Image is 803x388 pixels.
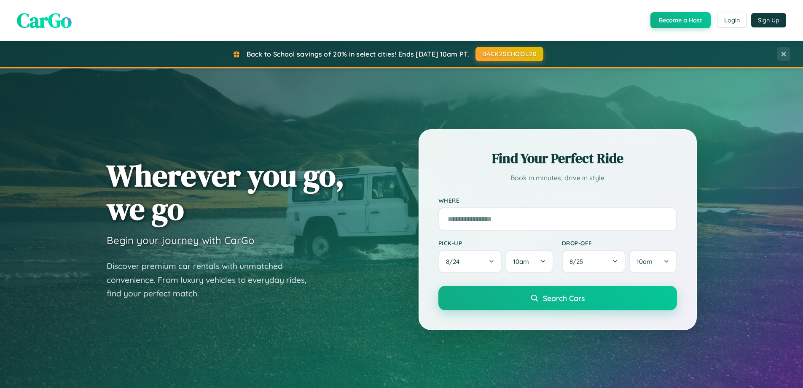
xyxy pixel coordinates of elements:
button: 8/25 [562,250,626,273]
button: 10am [505,250,553,273]
span: CarGo [17,6,72,34]
span: 8 / 24 [446,258,464,266]
label: Drop-off [562,239,677,247]
label: Pick-up [438,239,553,247]
span: Back to School savings of 20% in select cities! Ends [DATE] 10am PT. [247,50,469,58]
button: Become a Host [650,12,711,28]
span: 8 / 25 [569,258,587,266]
button: BACK2SCHOOL20 [475,47,543,61]
h2: Find Your Perfect Ride [438,149,677,168]
h3: Begin your journey with CarGo [107,234,255,247]
p: Discover premium car rentals with unmatched convenience. From luxury vehicles to everyday rides, ... [107,259,317,301]
span: Search Cars [543,293,585,303]
button: 10am [629,250,677,273]
label: Where [438,197,677,204]
button: Login [717,13,747,28]
button: 8/24 [438,250,502,273]
h1: Wherever you go, we go [107,159,344,225]
button: Sign Up [751,13,786,27]
span: 10am [513,258,529,266]
p: Book in minutes, drive in style [438,172,677,184]
button: Search Cars [438,286,677,310]
span: 10am [636,258,653,266]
